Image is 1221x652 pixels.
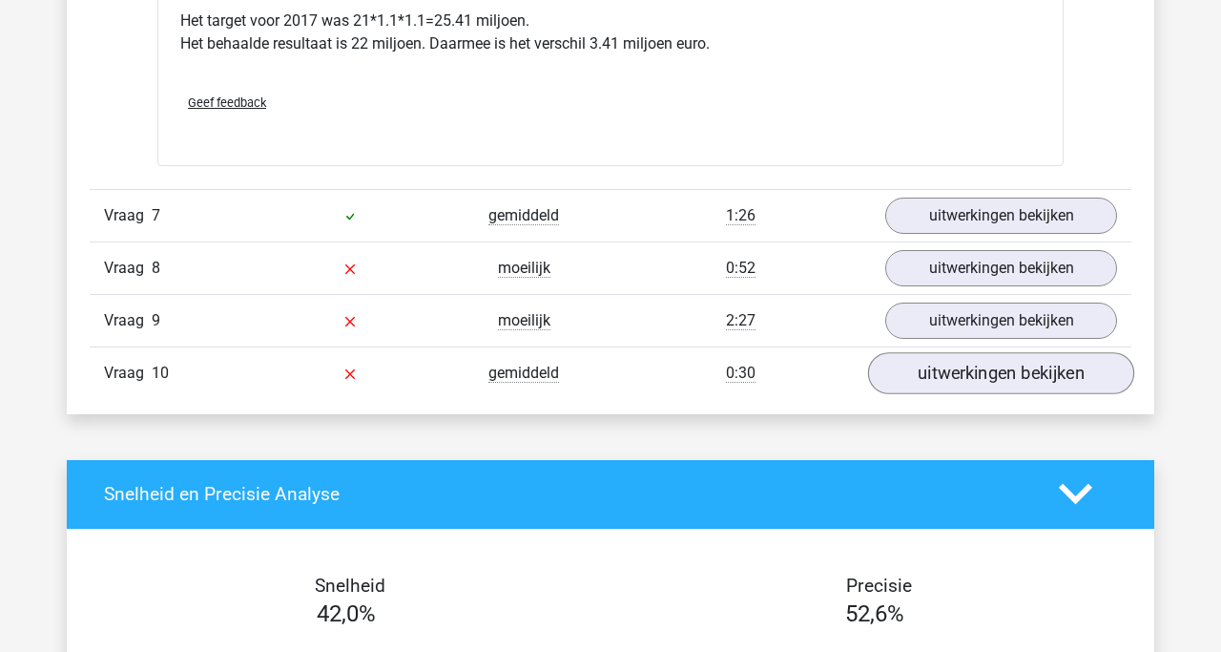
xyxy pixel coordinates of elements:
span: 9 [152,311,160,329]
span: 52,6% [845,600,904,627]
span: 10 [152,364,169,382]
span: Vraag [104,257,152,280]
span: 42,0% [317,600,376,627]
h4: Snelheid [104,575,596,597]
span: 2:27 [726,311,755,330]
h4: Precisie [632,575,1125,597]
span: Geef feedback [188,95,266,110]
span: 7 [152,206,160,224]
span: Vraag [104,204,152,227]
p: Het target voor 2017 was 21*1.1*1.1=25.41 miljoen. Het behaalde resultaat is 22 miljoen. Daarmee ... [180,10,1041,55]
span: gemiddeld [488,364,559,383]
span: 1:26 [726,206,755,225]
a: uitwerkingen bekijken [885,303,1117,339]
span: 0:30 [726,364,755,383]
h4: Snelheid en Precisie Analyse [104,483,1030,505]
span: 0:52 [726,259,755,278]
span: moeilijk [498,259,550,278]
a: uitwerkingen bekijken [885,198,1117,234]
span: gemiddeld [488,206,559,225]
span: 8 [152,259,160,277]
span: moeilijk [498,311,550,330]
span: Vraag [104,362,152,385]
a: uitwerkingen bekijken [868,352,1134,394]
a: uitwerkingen bekijken [885,250,1117,286]
span: Vraag [104,309,152,332]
